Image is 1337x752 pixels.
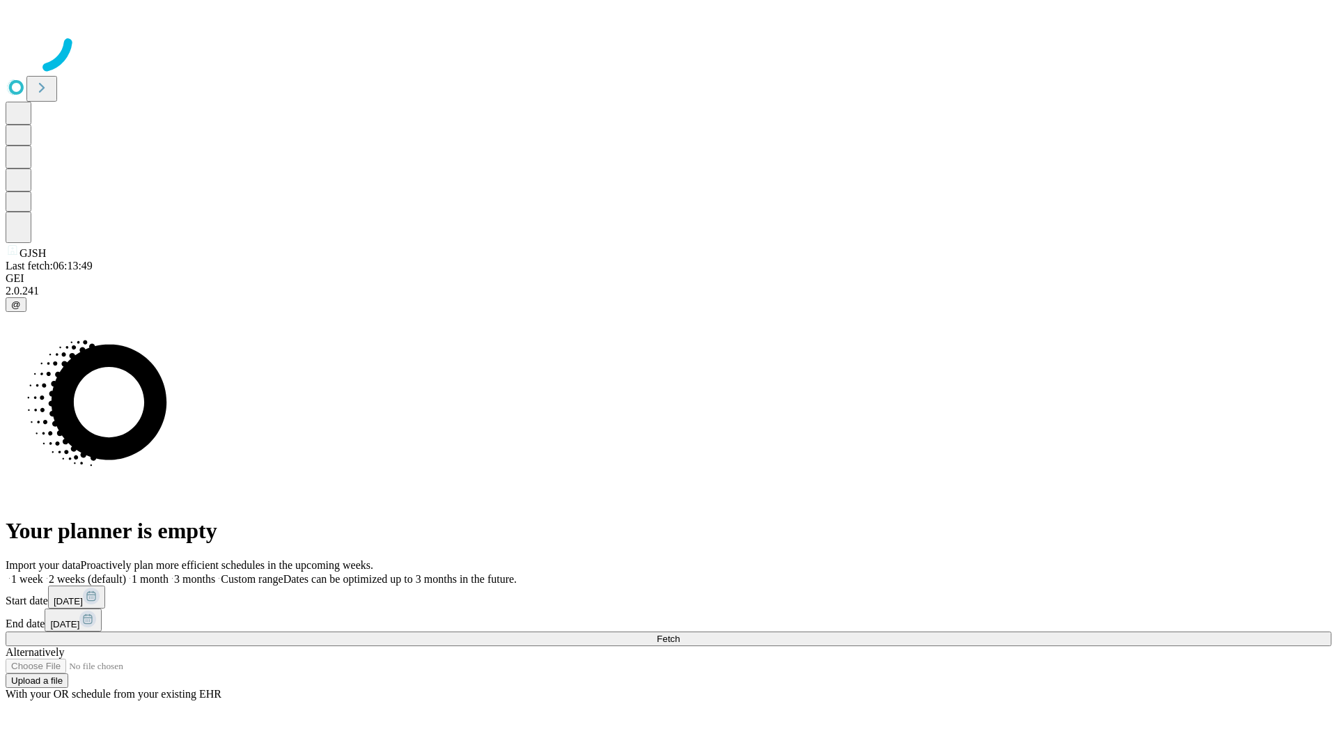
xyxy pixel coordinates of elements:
[6,297,26,312] button: @
[657,634,680,644] span: Fetch
[48,586,105,609] button: [DATE]
[6,518,1331,544] h1: Your planner is empty
[50,619,79,629] span: [DATE]
[132,573,169,585] span: 1 month
[6,559,81,571] span: Import your data
[11,573,43,585] span: 1 week
[19,247,46,259] span: GJSH
[6,646,64,658] span: Alternatively
[49,573,126,585] span: 2 weeks (default)
[6,285,1331,297] div: 2.0.241
[221,573,283,585] span: Custom range
[6,260,93,272] span: Last fetch: 06:13:49
[6,272,1331,285] div: GEI
[6,609,1331,632] div: End date
[283,573,517,585] span: Dates can be optimized up to 3 months in the future.
[174,573,215,585] span: 3 months
[45,609,102,632] button: [DATE]
[54,596,83,606] span: [DATE]
[11,299,21,310] span: @
[6,673,68,688] button: Upload a file
[81,559,373,571] span: Proactively plan more efficient schedules in the upcoming weeks.
[6,586,1331,609] div: Start date
[6,688,221,700] span: With your OR schedule from your existing EHR
[6,632,1331,646] button: Fetch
